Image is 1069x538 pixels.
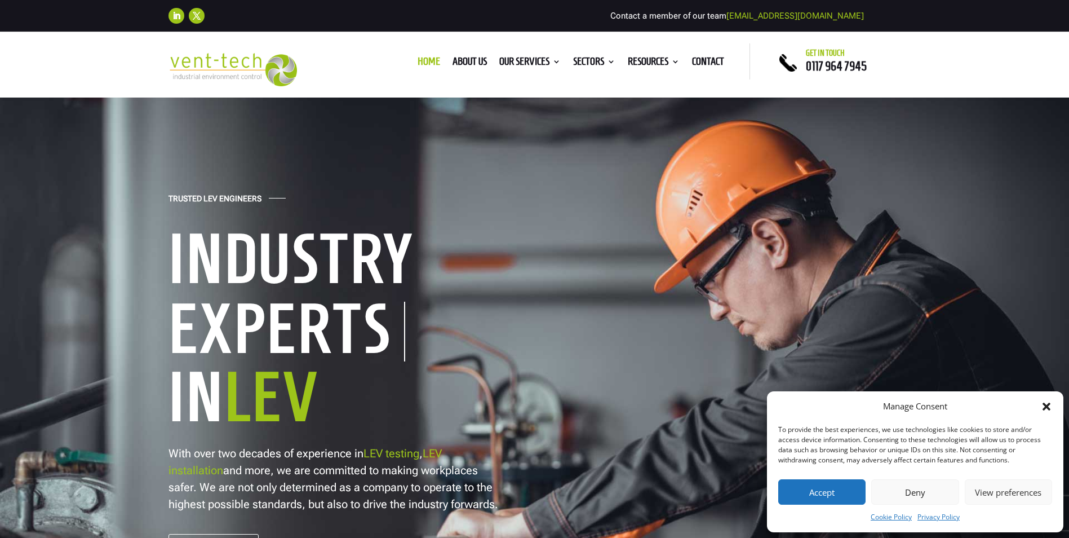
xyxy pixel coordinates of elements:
[168,445,501,513] p: With over two decades of experience in , and more, we are committed to making workplaces safer. W...
[871,510,912,524] a: Cookie Policy
[499,58,561,70] a: Our Services
[806,59,867,73] a: 0117 964 7945
[883,400,947,413] div: Manage Consent
[168,194,261,209] h4: Trusted LEV Engineers
[871,479,959,505] button: Deny
[224,360,320,434] span: LEV
[168,302,405,361] h1: Experts
[363,447,419,460] a: LEV testing
[726,11,864,21] a: [EMAIL_ADDRESS][DOMAIN_NAME]
[168,223,518,300] h1: Industry
[965,479,1052,505] button: View preferences
[778,425,1051,465] div: To provide the best experiences, we use technologies like cookies to store and/or access device i...
[778,479,866,505] button: Accept
[692,58,724,70] a: Contact
[628,58,680,70] a: Resources
[189,8,205,24] a: Follow on X
[168,8,184,24] a: Follow on LinkedIn
[168,53,298,86] img: 2023-09-27T08_35_16.549ZVENT-TECH---Clear-background
[418,58,440,70] a: Home
[453,58,487,70] a: About us
[1041,401,1052,412] div: Close dialog
[917,510,960,524] a: Privacy Policy
[610,11,864,21] span: Contact a member of our team
[573,58,615,70] a: Sectors
[168,361,518,438] h1: In
[806,48,845,58] span: Get in touch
